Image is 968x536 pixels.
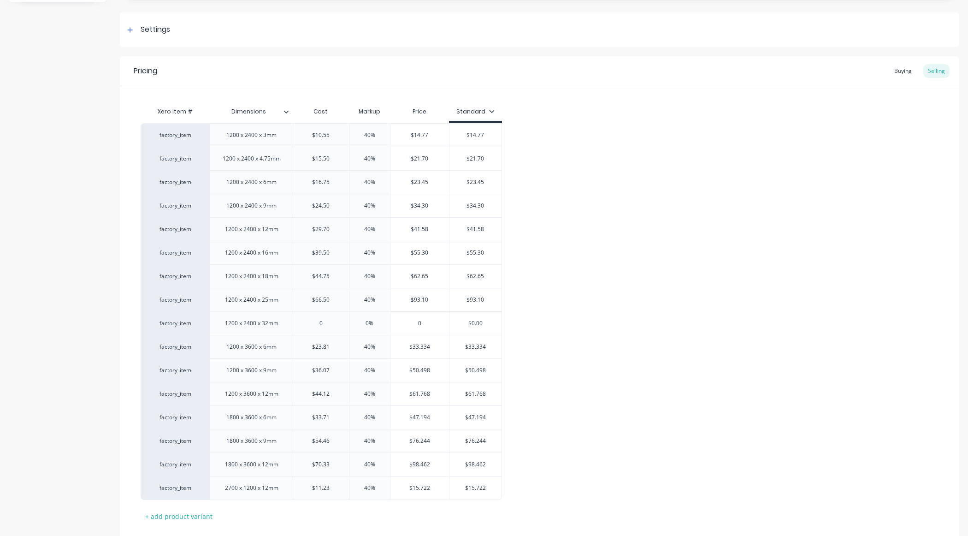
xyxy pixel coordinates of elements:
[215,153,288,165] div: 1200 x 2400 x 4.75mm
[390,429,449,453] div: $76.244
[218,459,286,470] div: 1800 x 3600 x 12mm
[150,178,201,186] div: factory_item
[347,265,393,288] div: 40%
[347,147,393,170] div: 40%
[141,335,502,358] div: factory_item1200 x 3600 x 6mm$23.8140%$33.334$33.334
[347,382,393,405] div: 40%
[141,102,210,121] div: Xero Item #
[141,288,502,311] div: factory_item1200 x 2400 x 25mm$66.5040%$93.10$93.10
[449,241,502,264] div: $55.30
[923,64,950,78] div: Selling
[210,102,293,121] div: Dimensions
[150,155,201,163] div: factory_item
[293,194,349,217] div: $24.50
[150,272,201,280] div: factory_item
[150,249,201,257] div: factory_item
[141,241,502,264] div: factory_item1200 x 2400 x 16mm$39.5040%$55.30$55.30
[219,129,284,141] div: 1200 x 2400 x 3mm
[141,170,502,194] div: factory_item1200 x 2400 x 6mm$16.7540%$23.45$23.45
[347,312,393,335] div: 0%
[150,484,201,492] div: factory_item
[449,312,502,335] div: $0.00
[141,509,217,524] div: + add product variant
[141,358,502,382] div: factory_item1200 x 3600 x 9mm$36.0740%$50.498$50.498
[134,66,157,77] div: Pricing
[219,341,284,353] div: 1200 x 3600 x 6mm
[150,202,201,210] div: factory_item
[150,413,201,422] div: factory_item
[219,200,284,212] div: 1200 x 2400 x 9mm
[293,265,349,288] div: $44.75
[449,382,502,405] div: $61.768
[390,406,449,429] div: $47.194
[293,453,349,476] div: $70.33
[449,359,502,382] div: $50.498
[150,225,201,233] div: factory_item
[218,247,286,259] div: 1200 x 2400 x 16mm
[347,218,393,241] div: 40%
[390,312,449,335] div: 0
[219,435,284,447] div: 1800 x 3600 x 9mm
[449,406,502,429] div: $47.194
[150,319,201,328] div: factory_item
[141,311,502,335] div: factory_item1200 x 2400 x 32mm00%0$0.00
[150,460,201,469] div: factory_item
[347,171,393,194] div: 40%
[141,194,502,217] div: factory_item1200 x 2400 x 9mm$24.5040%$34.30$34.30
[390,288,449,311] div: $93.10
[347,359,393,382] div: 40%
[347,429,393,453] div: 40%
[449,171,502,194] div: $23.45
[890,64,916,78] div: Buying
[141,217,502,241] div: factory_item1200 x 2400 x 12mm$29.7040%$41.58$41.58
[150,437,201,445] div: factory_item
[293,241,349,264] div: $39.50
[347,288,393,311] div: 40%
[141,476,502,500] div: factory_item2700 x 1200 x 12mm$11.2340%$15.722$15.722
[449,265,502,288] div: $62.65
[293,382,349,405] div: $44.12
[293,406,349,429] div: $33.71
[390,382,449,405] div: $61.768
[150,366,201,375] div: factory_item
[210,100,287,123] div: Dimensions
[141,453,502,476] div: factory_item1800 x 3600 x 12mm$70.3340%$98.462$98.462
[390,102,449,121] div: Price
[218,223,286,235] div: 1200 x 2400 x 12mm
[218,294,286,306] div: 1200 x 2400 x 25mm
[218,270,286,282] div: 1200 x 2400 x 18mm
[449,218,502,241] div: $41.58
[347,241,393,264] div: 40%
[449,453,502,476] div: $98.462
[390,476,449,500] div: $15.722
[449,124,502,147] div: $14.77
[141,382,502,405] div: factory_item1200 x 3600 x 12mm$44.1240%$61.768$61.768
[293,335,349,358] div: $23.81
[390,218,449,241] div: $41.58
[150,343,201,351] div: factory_item
[390,194,449,217] div: $34.30
[390,241,449,264] div: $55.30
[150,390,201,398] div: factory_item
[456,107,495,116] div: Standard
[347,335,393,358] div: 40%
[449,476,502,500] div: $15.722
[449,429,502,453] div: $76.244
[449,194,502,217] div: $34.30
[349,102,390,121] div: Markup
[218,388,286,400] div: 1200 x 3600 x 12mm
[293,476,349,500] div: $11.23
[390,453,449,476] div: $98.462
[218,317,286,329] div: 1200 x 2400 x 32mm
[141,264,502,288] div: factory_item1200 x 2400 x 18mm$44.7540%$62.65$62.65
[347,194,393,217] div: 40%
[390,359,449,382] div: $50.498
[293,288,349,311] div: $66.50
[293,359,349,382] div: $36.07
[293,147,349,170] div: $15.50
[390,171,449,194] div: $23.45
[347,476,393,500] div: 40%
[141,147,502,170] div: factory_item1200 x 2400 x 4.75mm$15.5040%$21.70$21.70
[219,176,284,188] div: 1200 x 2400 x 6mm
[293,429,349,453] div: $54.46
